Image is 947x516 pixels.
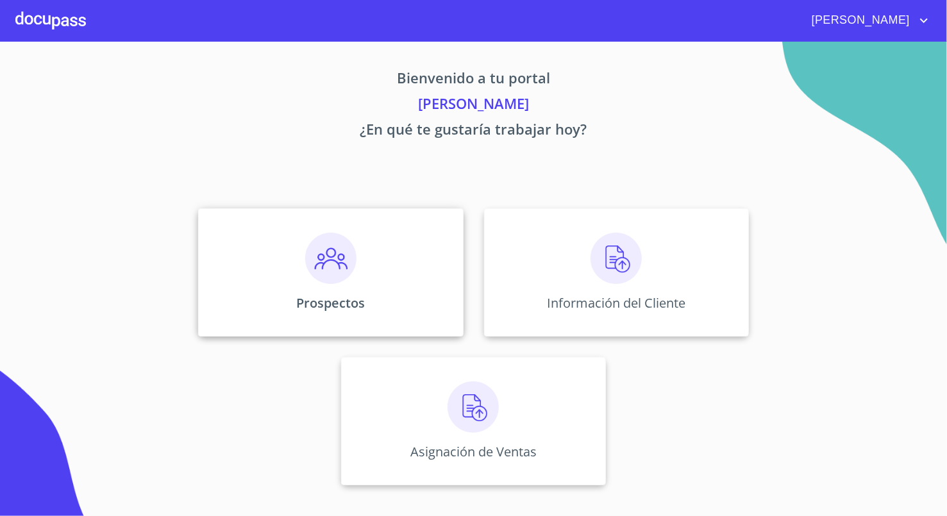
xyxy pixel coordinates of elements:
[802,10,916,31] span: [PERSON_NAME]
[79,93,869,119] p: [PERSON_NAME]
[296,294,365,312] p: Prospectos
[802,10,932,31] button: account of current user
[305,233,356,284] img: prospectos.png
[79,119,869,144] p: ¿En qué te gustaría trabajar hoy?
[448,381,499,433] img: carga.png
[547,294,685,312] p: Información del Cliente
[410,443,537,460] p: Asignación de Ventas
[591,233,642,284] img: carga.png
[79,67,869,93] p: Bienvenido a tu portal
